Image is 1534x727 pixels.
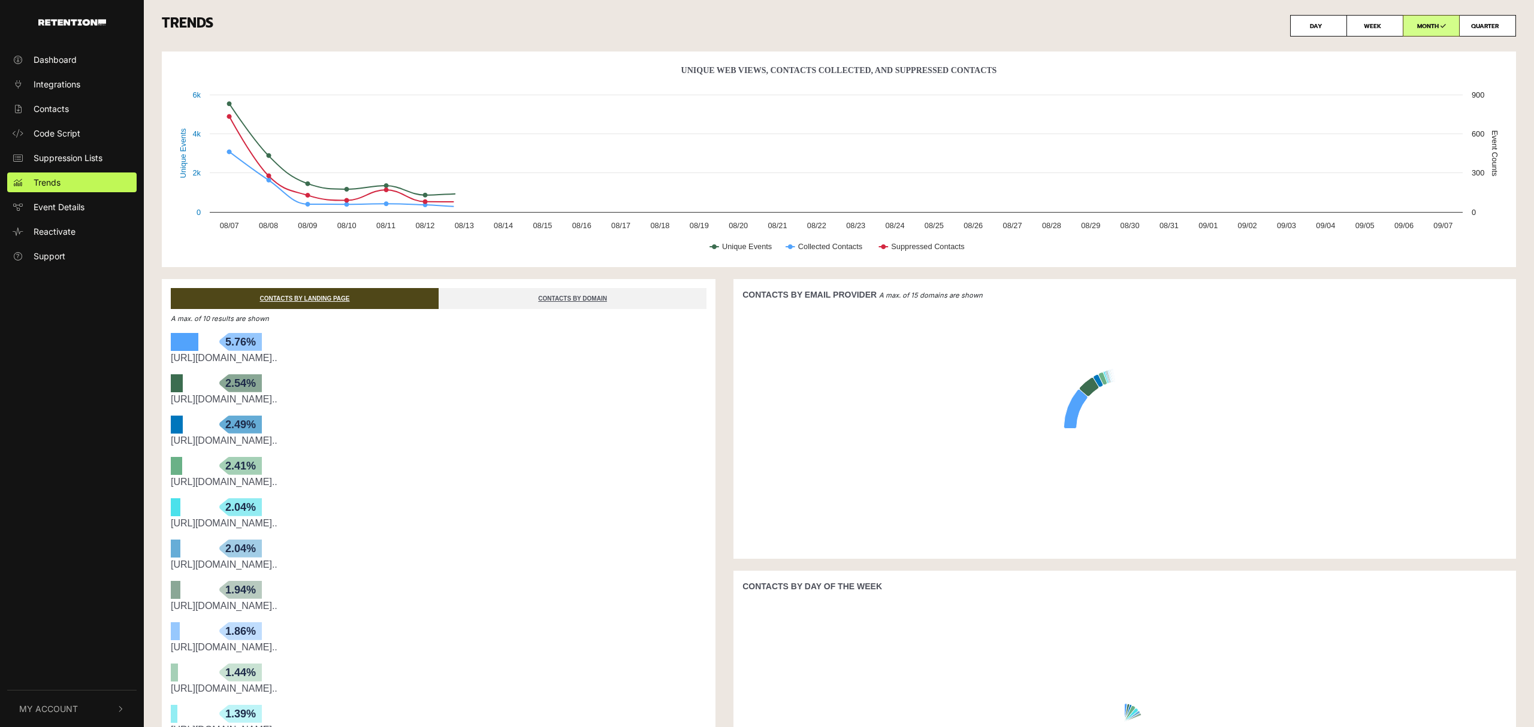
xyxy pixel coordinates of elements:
[171,516,706,531] div: https://t3micro.com/web-pixels@2ddfe27cwacf934f7p7355b34emf9a1fd4c/pages/curling-straightener
[192,168,201,177] text: 2k
[7,246,137,266] a: Support
[964,221,983,230] text: 08/26
[34,127,80,140] span: Code Script
[171,392,706,407] div: https://t3micro.com/web-pixels@2ddfe27cwacf934f7p7355b34emf9a1fd4c/products/aire360
[1238,221,1257,230] text: 09/02
[179,128,188,178] text: Unique Events
[219,540,262,558] span: 2.04%
[742,290,877,299] strong: CONTACTS BY EMAIL PROVIDER
[1394,221,1414,230] text: 09/06
[171,599,706,613] div: https://t3micro.com/web-pixels@295d1af5w25c8f3dapfac4726bm0f666113/products/aire360
[219,705,262,723] span: 1.39%
[681,66,997,75] text: Unique Web Views, Contacts Collected, And Suppressed Contacts
[34,176,61,189] span: Trends
[219,498,262,516] span: 2.04%
[34,102,69,115] span: Contacts
[219,416,262,434] span: 2.49%
[171,559,277,570] a: [URL][DOMAIN_NAME]..
[171,518,277,528] a: [URL][DOMAIN_NAME]..
[7,123,137,143] a: Code Script
[768,221,787,230] text: 08/21
[7,99,137,119] a: Contacts
[494,221,513,230] text: 08/14
[171,434,706,448] div: https://t3micro.com/web-pixels@73b305c4w82c1918fpb7086179m603a4010/
[162,15,1516,37] h3: TRENDS
[1316,221,1335,230] text: 09/04
[1472,90,1484,99] text: 900
[650,221,669,230] text: 08/18
[7,172,137,192] a: Trends
[34,225,76,238] span: Reactivate
[886,221,905,230] text: 08/24
[1277,221,1296,230] text: 09/03
[1472,129,1484,138] text: 600
[34,53,77,66] span: Dashboard
[171,477,277,487] a: [URL][DOMAIN_NAME]..
[376,221,395,230] text: 08/11
[220,221,239,230] text: 08/07
[879,291,983,299] em: A max. of 15 domains are shown
[846,221,865,230] text: 08/23
[171,558,706,572] div: https://t3micro.com/web-pixels@73b305c4w82c1918fpb7086179m603a4010/collections/summer-stock-up-event
[7,148,137,168] a: Suppression Lists
[1472,168,1484,177] text: 300
[722,242,772,251] text: Unique Events
[1081,221,1100,230] text: 08/29
[171,353,277,363] a: [URL][DOMAIN_NAME]..
[729,221,748,230] text: 08/20
[192,129,201,138] text: 4k
[7,74,137,94] a: Integrations
[197,208,201,217] text: 0
[1042,221,1061,230] text: 08/28
[171,394,277,404] a: [URL][DOMAIN_NAME]..
[798,242,862,251] text: Collected Contacts
[34,201,84,213] span: Event Details
[7,197,137,217] a: Event Details
[259,221,278,230] text: 08/08
[1003,221,1022,230] text: 08/27
[34,78,80,90] span: Integrations
[7,222,137,241] a: Reactivate
[219,333,262,351] span: 5.76%
[7,690,137,727] button: My Account
[219,622,262,640] span: 1.86%
[1459,15,1516,37] label: QUARTER
[171,288,439,309] a: CONTACTS BY LANDING PAGE
[611,221,630,230] text: 08/17
[34,152,102,164] span: Suppression Lists
[742,581,882,591] strong: CONTACTS BY DAY OF THE WEEK
[192,90,201,99] text: 6k
[455,221,474,230] text: 08/13
[1121,221,1140,230] text: 08/30
[1159,221,1179,230] text: 08/31
[891,242,964,251] text: Suppressed Contacts
[298,221,317,230] text: 08/09
[219,457,262,475] span: 2.41%
[807,221,826,230] text: 08/22
[171,642,277,652] a: [URL][DOMAIN_NAME]..
[171,601,277,611] a: [URL][DOMAIN_NAME]..
[572,221,591,230] text: 08/16
[171,60,1507,264] svg: Unique Web Views, Contacts Collected, And Suppressed Contacts
[1346,15,1403,37] label: WEEK
[171,435,277,446] a: [URL][DOMAIN_NAME]..
[219,581,262,599] span: 1.94%
[1355,221,1375,230] text: 09/05
[219,374,262,392] span: 2.54%
[439,288,706,309] a: CONTACTS BY DOMAIN
[690,221,709,230] text: 08/19
[171,683,277,693] a: [URL][DOMAIN_NAME]..
[1198,221,1218,230] text: 09/01
[171,475,706,489] div: https://t3micro.com/web-pixels@73b305c4w82c1918fpb7086179m603a4010/collections/curling-irons
[337,221,357,230] text: 08/10
[171,640,706,655] div: https://t3micro.com/web-pixels@295d1af5w25c8f3dapfac4726bm0f666113/
[925,221,944,230] text: 08/25
[19,702,78,715] span: My Account
[1433,221,1453,230] text: 09/07
[7,50,137,69] a: Dashboard
[1472,208,1476,217] text: 0
[533,221,552,230] text: 08/15
[171,681,706,696] div: https://t3micro.com/web-pixels@2ddfe27cwacf934f7p7355b34emf9a1fd4c/
[1403,15,1460,37] label: MONTH
[415,221,434,230] text: 08/12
